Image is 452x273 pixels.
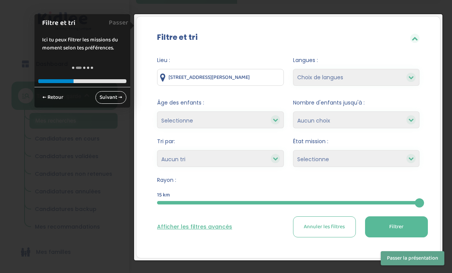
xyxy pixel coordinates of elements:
[157,56,284,64] span: Lieu :
[157,31,198,43] label: Filtre et tri
[157,69,284,86] input: Ville ou code postale
[293,216,356,237] button: Annuler les filtres
[157,176,419,184] span: Rayon :
[42,18,115,28] h1: Filtre et tri
[157,99,284,107] span: Âge des enfants :
[293,56,420,64] span: Langues :
[293,99,420,107] span: Nombre d'enfants jusqu'à :
[157,191,170,199] span: 15 km
[389,223,403,231] span: Filtrer
[34,28,130,60] div: Ici tu peux filtrer les missions du moment selon tes préférences.
[304,223,345,231] span: Annuler les filtres
[38,91,67,104] a: ← Retour
[95,91,126,104] a: Suivant →
[109,14,128,31] a: Passer
[365,216,428,237] button: Filtrer
[293,137,420,145] span: État mission :
[381,251,444,265] button: Passer la présentation
[157,223,232,231] button: Afficher les filtres avancés
[157,137,284,145] span: Tri par:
